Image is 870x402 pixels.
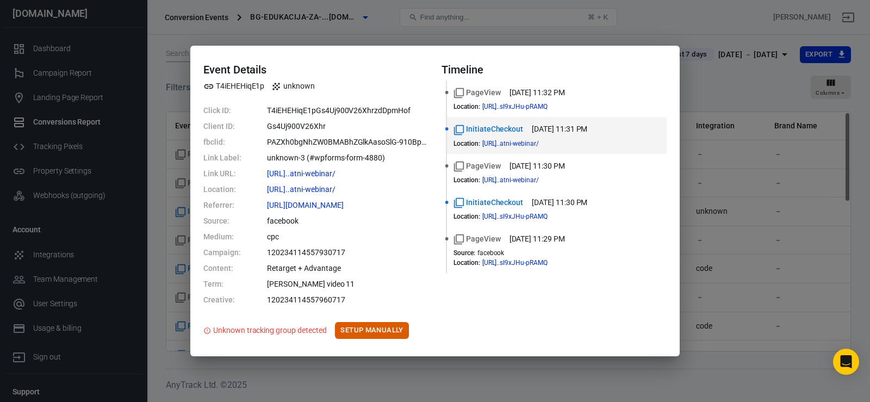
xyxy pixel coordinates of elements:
time: 2025-10-02T23:30:49+02:00 [532,197,587,208]
span: http://instagram.com/ [267,201,363,209]
span: https://bg-edukacija-za-frizere.com/prijava-na-besplatni-webinar/ [482,177,558,183]
dd: 120234114557960717 [267,294,428,306]
span: https://bg-edukacija-za-frizere.com/prijava-na-besplatni-webinar/ [267,185,355,193]
dt: Medium: [203,231,241,243]
h4: Timeline [442,63,667,76]
dt: Creative: [203,294,241,306]
dt: Content: [203,263,241,274]
dt: Location : [453,176,480,184]
button: Setup Manually [335,322,408,339]
span: Property [203,81,264,92]
span: Standard event name [453,123,523,135]
span: https://bg-edukacija-za-frizere.com/level-up/?utm_source=facebook&utm_medium=cpc&utm_content=Reta... [482,103,567,110]
dd: PAZXh0bgNhZW0BMABhZGlkAasoSlG-910Bp5c2d7v7YVAMPDERnDOAkTvd9Fg8g0RieE3dDoDNznZg-Pxd83FqFiGEud9i_ae... [267,137,428,148]
dt: Location : [453,140,480,147]
dt: Link URL: [203,168,241,180]
dd: Boris Novi video 11 [267,279,428,290]
dt: Location : [453,103,480,110]
dt: Campaign: [203,247,241,258]
span: Standard event name [453,197,523,208]
dt: Source: [203,215,241,227]
span: https://bg-edukacija-za-frizere.com/level-up/?utm_source=facebook&utm_medium=cpc&utm_content=Reta... [482,213,567,220]
h4: Event Details [203,63,428,76]
span: facebook [477,249,505,257]
time: 2025-10-02T23:30:50+02:00 [509,160,565,172]
dt: Link Label: [203,152,241,164]
span: Standard event name [453,160,501,172]
dt: Source : [453,249,475,257]
span: Standard event name [453,87,501,98]
time: 2025-10-02T23:32:33+02:00 [509,87,565,98]
span: Integration [271,81,315,92]
dt: Location : [453,259,480,267]
div: Open Intercom Messenger [833,349,859,375]
dd: Gs4Uj900V26Xhr [267,121,428,132]
span: https://bg-edukacija-za-frizere.com/prijava-na-besplatni-webinar/ [267,170,355,177]
dd: facebook [267,215,428,227]
span: Standard event name [453,233,501,245]
dt: Location : [453,213,480,220]
time: 2025-10-02T23:29:22+02:00 [509,233,565,245]
dt: Click ID: [203,105,241,116]
time: 2025-10-02T23:31:35+02:00 [532,123,587,135]
dd: T4iEHEHiqE1pGs4Uj900V26XhrzdDpmHof [267,105,428,116]
dd: cpc [267,231,428,243]
dt: Term: [203,279,241,290]
div: Unknown tracking group detected [213,324,326,337]
span: https://bg-edukacija-za-frizere.com/prijava-na-besplatni-webinar/ [482,140,558,147]
span: https://bg-edukacija-za-frizere.com/level-up/?utm_source=facebook&utm_medium=cpc&utm_content=Reta... [482,259,567,266]
dd: Retarget + Advantage [267,263,428,274]
dt: Location: [203,184,241,195]
dt: Client ID: [203,121,241,132]
dd: unknown-3 (#wpforms-form-4880) [267,152,428,164]
dt: Referrer: [203,200,241,211]
dt: fbclid: [203,137,241,148]
dd: 120234114557930717 [267,247,428,258]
